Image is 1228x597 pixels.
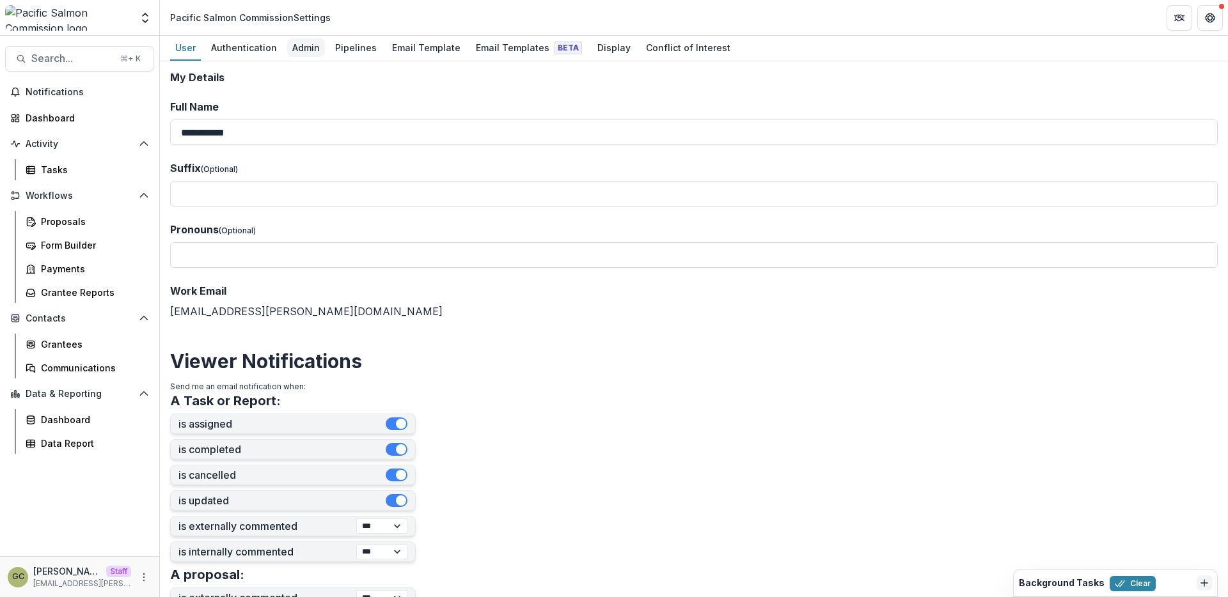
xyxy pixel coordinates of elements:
[41,361,144,375] div: Communications
[5,134,154,154] button: Open Activity
[136,570,152,585] button: More
[20,409,154,430] a: Dashboard
[170,72,1218,84] h2: My Details
[330,36,382,61] a: Pipelines
[20,235,154,256] a: Form Builder
[178,444,386,456] label: is completed
[20,357,154,378] a: Communications
[178,520,356,532] label: is externally commented
[1197,575,1212,591] button: Dismiss
[26,313,134,324] span: Contacts
[170,11,331,24] div: Pacific Salmon Commission Settings
[592,38,636,57] div: Display
[387,36,466,61] a: Email Template
[12,573,24,581] div: Grace Chang
[20,282,154,303] a: Grantee Reports
[41,337,144,351] div: Grantees
[170,162,201,174] span: Suffix
[178,418,386,430] label: is assigned
[170,393,281,408] h3: A Task or Report:
[20,433,154,454] a: Data Report
[41,413,144,426] div: Dashboard
[170,100,219,113] span: Full Name
[287,36,325,61] a: Admin
[287,38,325,57] div: Admin
[387,38,466,57] div: Email Template
[170,382,306,391] span: Send me an email notification when:
[33,578,131,589] p: [EMAIL_ADDRESS][PERSON_NAME][DOMAIN_NAME]
[5,384,154,404] button: Open Data & Reporting
[20,211,154,232] a: Proposals
[41,286,144,299] div: Grantee Reports
[26,190,134,201] span: Workflows
[5,308,154,329] button: Open Contacts
[178,546,356,558] label: is internally commented
[170,36,201,61] a: User
[41,215,144,228] div: Proposals
[178,469,386,481] label: is cancelled
[170,284,226,297] span: Work Email
[170,38,201,57] div: User
[170,350,1218,373] h2: Viewer Notifications
[641,36,736,61] a: Conflict of Interest
[41,163,144,176] div: Tasks
[41,238,144,252] div: Form Builder
[219,226,256,235] span: (Optional)
[1110,576,1156,591] button: Clear
[206,36,282,61] a: Authentication
[5,82,154,102] button: Notifications
[5,46,154,72] button: Search...
[5,107,154,128] a: Dashboard
[170,223,219,236] span: Pronouns
[106,566,131,577] p: Staff
[26,87,149,98] span: Notifications
[471,36,587,61] a: Email Templates Beta
[41,262,144,275] div: Payments
[26,111,144,125] div: Dashboard
[41,437,144,450] div: Data Report
[178,495,386,507] label: is updated
[170,283,1218,319] div: [EMAIL_ADDRESS][PERSON_NAME][DOMAIN_NAME]
[20,334,154,355] a: Grantees
[641,38,736,57] div: Conflict of Interest
[20,258,154,279] a: Payments
[201,164,238,174] span: (Optional)
[592,36,636,61] a: Display
[31,52,113,65] span: Search...
[1167,5,1192,31] button: Partners
[471,38,587,57] div: Email Templates
[26,139,134,150] span: Activity
[5,5,131,31] img: Pacific Salmon Commission logo
[555,42,582,54] span: Beta
[330,38,382,57] div: Pipelines
[5,185,154,206] button: Open Workflows
[26,389,134,399] span: Data & Reporting
[206,38,282,57] div: Authentication
[1197,5,1223,31] button: Get Help
[1019,578,1105,589] h2: Background Tasks
[20,159,154,180] a: Tasks
[118,52,143,66] div: ⌘ + K
[33,564,101,578] p: [PERSON_NAME]
[170,567,244,582] h3: A proposal:
[165,8,336,27] nav: breadcrumb
[136,5,154,31] button: Open entity switcher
